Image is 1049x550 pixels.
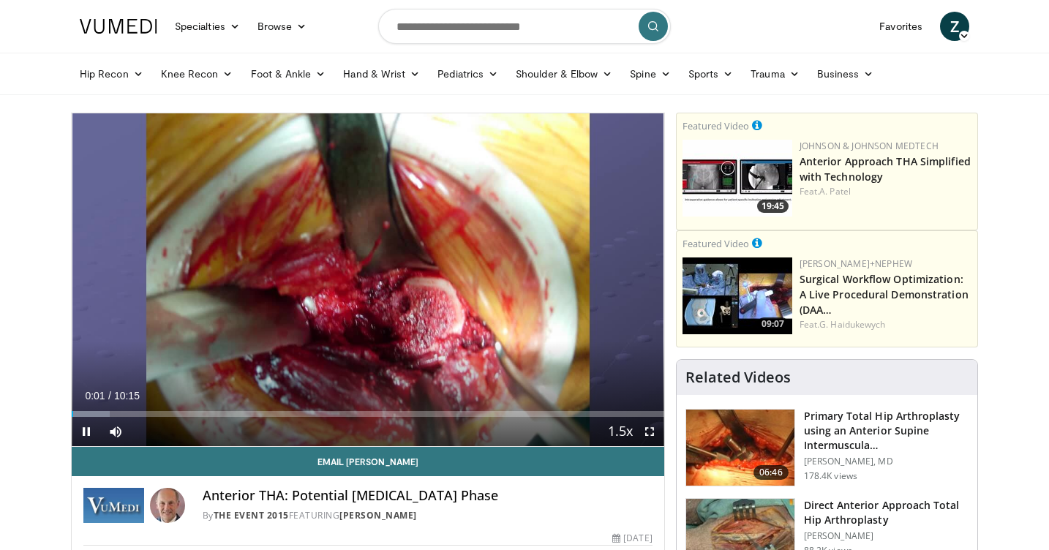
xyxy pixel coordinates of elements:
[871,12,931,41] a: Favorites
[507,59,621,88] a: Shoulder & Elbow
[808,59,883,88] a: Business
[612,532,652,545] div: [DATE]
[85,390,105,402] span: 0:01
[819,318,885,331] a: G. Haidukewych
[621,59,679,88] a: Spine
[757,200,789,213] span: 19:45
[429,59,507,88] a: Pediatrics
[72,417,101,446] button: Pause
[686,410,794,486] img: 263423_3.png.150x105_q85_crop-smart_upscale.jpg
[203,509,653,522] div: By FEATURING
[339,509,417,521] a: [PERSON_NAME]
[685,369,791,386] h4: Related Videos
[753,465,789,480] span: 06:46
[683,237,749,250] small: Featured Video
[334,59,429,88] a: Hand & Wrist
[800,257,912,270] a: [PERSON_NAME]+Nephew
[800,185,971,198] div: Feat.
[83,488,144,523] img: The Event 2015
[683,257,792,334] img: bcfc90b5-8c69-4b20-afee-af4c0acaf118.150x105_q85_crop-smart_upscale.jpg
[804,530,969,542] p: [PERSON_NAME]
[683,140,792,216] a: 19:45
[606,417,635,446] button: Playback Rate
[804,456,969,467] p: [PERSON_NAME], MD
[683,140,792,216] img: 06bb1c17-1231-4454-8f12-6191b0b3b81a.150x105_q85_crop-smart_upscale.jpg
[72,113,664,447] video-js: Video Player
[800,140,939,152] a: Johnson & Johnson MedTech
[800,272,969,317] a: Surgical Workflow Optimization: A Live Procedural Demonstration (DAA…
[804,498,969,527] h3: Direct Anterior Approach Total Hip Arthroplasty
[150,488,185,523] img: Avatar
[378,9,671,44] input: Search topics, interventions
[249,12,316,41] a: Browse
[203,488,653,504] h4: Anterior THA: Potential [MEDICAL_DATA] Phase
[214,509,289,521] a: The Event 2015
[940,12,969,41] a: Z
[72,447,664,476] a: Email [PERSON_NAME]
[804,470,857,482] p: 178.4K views
[80,19,157,34] img: VuMedi Logo
[72,411,664,417] div: Progress Bar
[242,59,335,88] a: Foot & Ankle
[108,390,111,402] span: /
[635,417,664,446] button: Fullscreen
[680,59,742,88] a: Sports
[101,417,130,446] button: Mute
[114,390,140,402] span: 10:15
[800,318,971,331] div: Feat.
[804,409,969,453] h3: Primary Total Hip Arthroplasty using an Anterior Supine Intermuscula…
[152,59,242,88] a: Knee Recon
[742,59,808,88] a: Trauma
[683,257,792,334] a: 09:07
[166,12,249,41] a: Specialties
[683,119,749,132] small: Featured Video
[71,59,152,88] a: Hip Recon
[757,317,789,331] span: 09:07
[800,154,971,184] a: Anterior Approach THA Simplified with Technology
[819,185,851,197] a: A. Patel
[685,409,969,486] a: 06:46 Primary Total Hip Arthroplasty using an Anterior Supine Intermuscula… [PERSON_NAME], MD 178...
